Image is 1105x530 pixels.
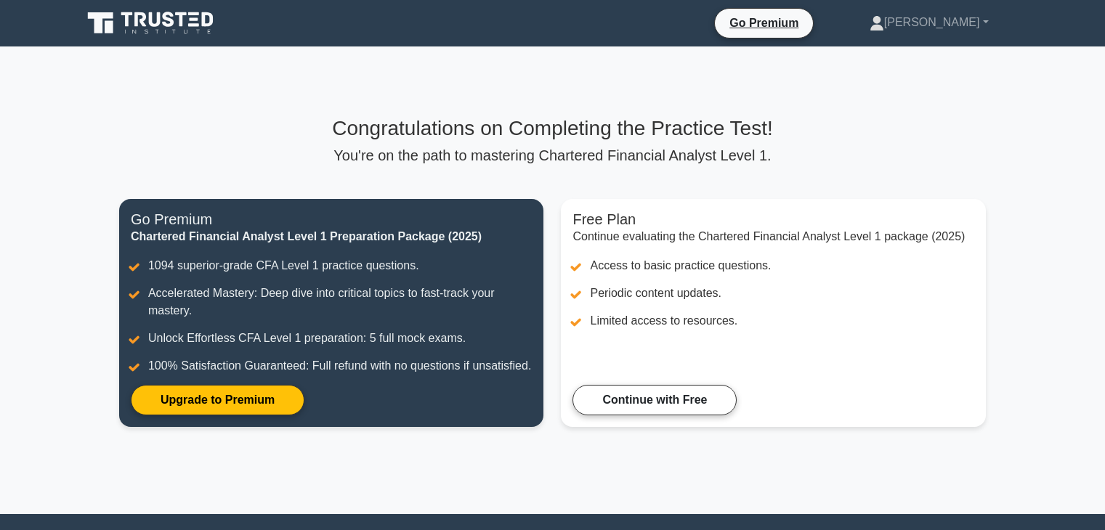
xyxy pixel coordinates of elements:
[119,116,986,141] h3: Congratulations on Completing the Practice Test!
[119,147,986,164] p: You're on the path to mastering Chartered Financial Analyst Level 1.
[835,8,1024,37] a: [PERSON_NAME]
[721,14,807,32] a: Go Premium
[572,385,737,415] a: Continue with Free
[131,385,304,415] a: Upgrade to Premium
